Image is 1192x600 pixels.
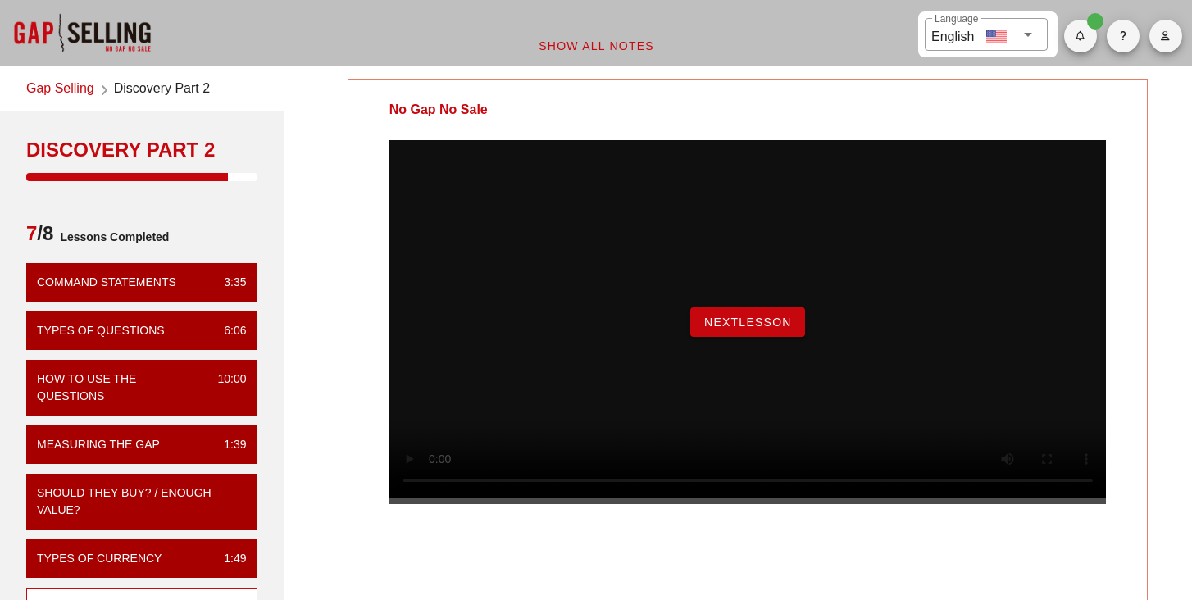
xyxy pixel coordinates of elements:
[211,436,246,453] div: 1:39
[26,79,94,101] a: Gap Selling
[37,484,234,519] div: Should They Buy? / enough value?
[935,13,978,25] label: Language
[37,370,204,405] div: How to Use the Questions
[37,436,160,453] div: Measuring the Gap
[53,220,169,253] span: Lessons Completed
[26,220,53,253] span: /8
[204,370,246,405] div: 10:00
[1087,13,1103,30] span: Badge
[37,322,165,339] div: Types of Questions
[114,79,210,101] span: Discovery Part 2
[211,550,246,567] div: 1:49
[211,322,246,339] div: 6:06
[703,316,792,329] span: NextLesson
[26,222,37,244] span: 7
[37,550,162,567] div: Types of Currency
[211,274,246,291] div: 3:35
[690,307,805,337] button: NextLesson
[538,39,654,52] span: Show All Notes
[37,274,176,291] div: Command Statements
[348,80,529,140] div: No Gap No Sale
[931,23,974,47] div: English
[26,137,257,163] div: Discovery Part 2
[925,18,1048,51] div: LanguageEnglish
[525,31,667,61] button: Show All Notes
